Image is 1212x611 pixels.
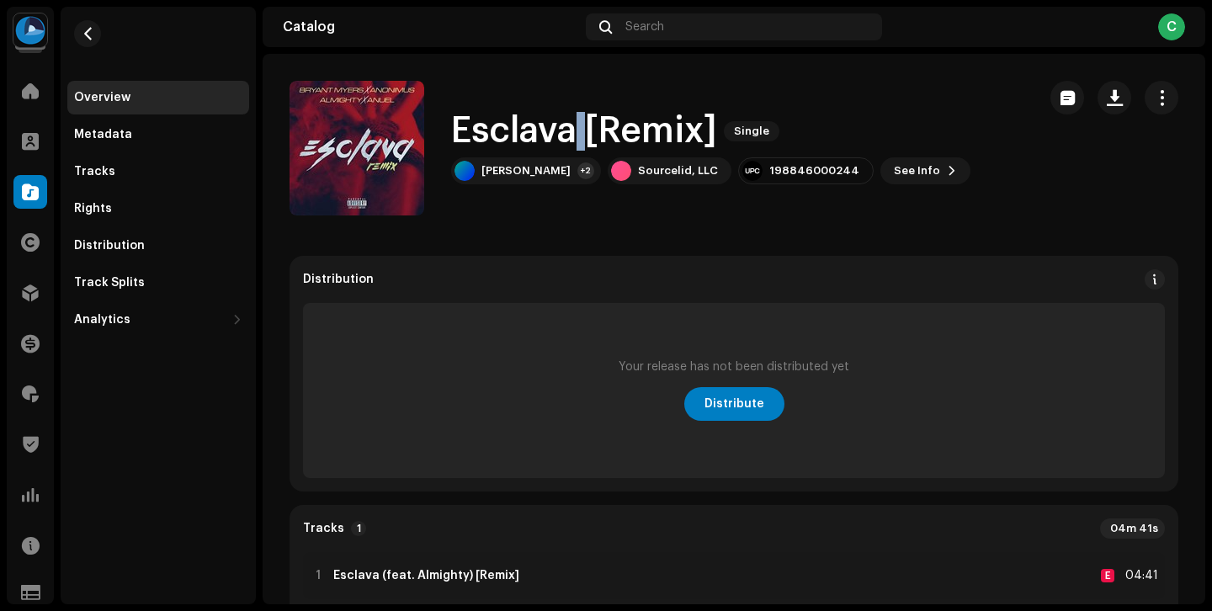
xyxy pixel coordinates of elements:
[1100,518,1165,539] div: 04m 41s
[303,522,344,535] strong: Tracks
[67,155,249,189] re-m-nav-item: Tracks
[638,164,718,178] div: Sourcelid, LLC
[481,164,571,178] div: [PERSON_NAME]
[74,276,145,290] div: Track Splits
[74,239,145,252] div: Distribution
[67,192,249,226] re-m-nav-item: Rights
[67,81,249,114] re-m-nav-item: Overview
[74,128,132,141] div: Metadata
[67,303,249,337] re-m-nav-dropdown: Analytics
[625,20,664,34] span: Search
[333,569,519,582] strong: Esclava (feat. Almighty) [Remix]
[67,229,249,263] re-m-nav-item: Distribution
[724,121,779,141] span: Single
[351,521,366,536] p-badge: 1
[283,20,579,34] div: Catalog
[684,387,784,421] button: Distribute
[67,266,249,300] re-m-nav-item: Track Splits
[451,112,717,151] h1: Esclava [Remix]
[894,154,940,188] span: See Info
[74,202,112,215] div: Rights
[577,162,594,179] div: +2
[1121,566,1158,586] div: 04:41
[303,273,374,286] div: Distribution
[619,360,849,374] div: Your release has not been distributed yet
[13,13,47,47] img: 31a4402c-14a3-4296-bd18-489e15b936d7
[1158,13,1185,40] div: C
[74,313,130,327] div: Analytics
[769,164,859,178] div: 198846000244
[74,91,130,104] div: Overview
[880,157,970,184] button: See Info
[704,387,764,421] span: Distribute
[1101,569,1114,582] div: E
[74,165,115,178] div: Tracks
[67,118,249,151] re-m-nav-item: Metadata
